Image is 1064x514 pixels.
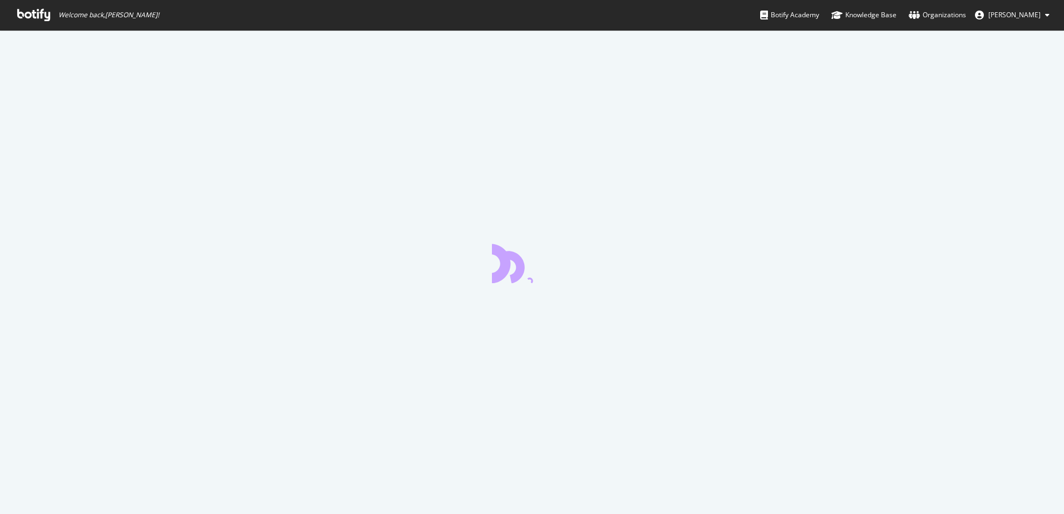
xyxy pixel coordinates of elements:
[831,9,896,21] div: Knowledge Base
[760,9,819,21] div: Botify Academy
[966,6,1058,24] button: [PERSON_NAME]
[58,11,159,19] span: Welcome back, [PERSON_NAME] !
[492,243,572,283] div: animation
[909,9,966,21] div: Organizations
[988,10,1041,19] span: Alexa Kiradzhibashyan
